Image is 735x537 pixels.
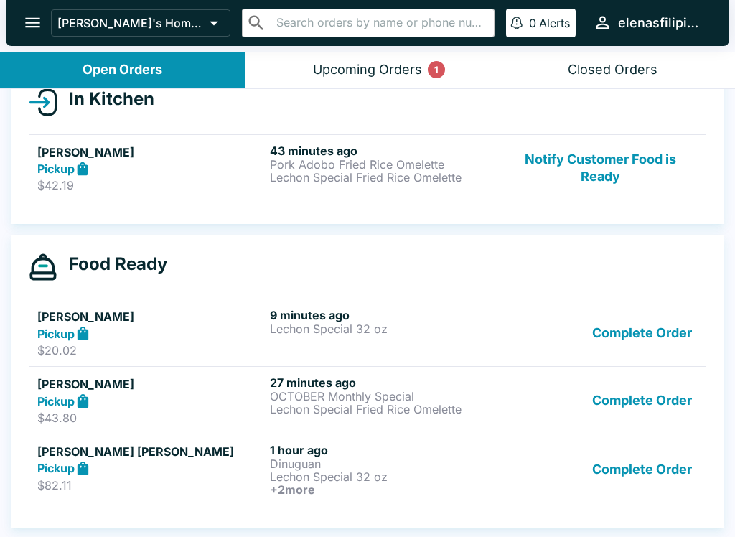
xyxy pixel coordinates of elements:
button: Complete Order [586,375,698,425]
button: [PERSON_NAME]'s Home of the Finest Filipino Foods [51,9,230,37]
h5: [PERSON_NAME] [37,375,264,393]
p: OCTOBER Monthly Special [270,390,497,403]
strong: Pickup [37,394,75,408]
a: [PERSON_NAME]Pickup$43.8027 minutes agoOCTOBER Monthly SpecialLechon Special Fried Rice OmeletteC... [29,366,706,434]
strong: Pickup [37,461,75,475]
button: open drawer [14,4,51,41]
div: elenasfilipinofoods [618,14,706,32]
p: Pork Adobo Fried Rice Omelette [270,158,497,171]
div: Upcoming Orders [313,62,422,78]
h6: 27 minutes ago [270,375,497,390]
h4: Food Ready [57,253,167,275]
h5: [PERSON_NAME] [37,308,264,325]
p: Lechon Special Fried Rice Omelette [270,403,497,416]
p: Lechon Special Fried Rice Omelette [270,171,497,184]
input: Search orders by name or phone number [272,13,488,33]
p: [PERSON_NAME]'s Home of the Finest Filipino Foods [57,16,204,30]
h5: [PERSON_NAME] [37,144,264,161]
strong: Pickup [37,162,75,176]
button: Notify Customer Food is Ready [503,144,698,193]
h6: 43 minutes ago [270,144,497,158]
h5: [PERSON_NAME] [PERSON_NAME] [37,443,264,460]
p: $20.02 [37,343,264,358]
button: Complete Order [586,308,698,358]
a: [PERSON_NAME]Pickup$20.029 minutes agoLechon Special 32 ozComplete Order [29,299,706,366]
p: Lechon Special 32 oz [270,470,497,483]
p: $43.80 [37,411,264,425]
h6: 9 minutes ago [270,308,497,322]
p: Alerts [539,16,570,30]
button: elenasfilipinofoods [587,7,712,38]
h6: + 2 more [270,483,497,496]
h4: In Kitchen [57,88,154,110]
div: Closed Orders [568,62,657,78]
a: [PERSON_NAME]Pickup$42.1943 minutes agoPork Adobo Fried Rice OmeletteLechon Special Fried Rice Om... [29,134,706,202]
h6: 1 hour ago [270,443,497,457]
p: Lechon Special 32 oz [270,322,497,335]
p: 0 [529,16,536,30]
p: $82.11 [37,478,264,492]
strong: Pickup [37,327,75,341]
button: Complete Order [586,443,698,496]
p: $42.19 [37,178,264,192]
p: 1 [434,62,439,77]
p: Dinuguan [270,457,497,470]
a: [PERSON_NAME] [PERSON_NAME]Pickup$82.111 hour agoDinuguanLechon Special 32 oz+2moreComplete Order [29,434,706,505]
div: Open Orders [83,62,162,78]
